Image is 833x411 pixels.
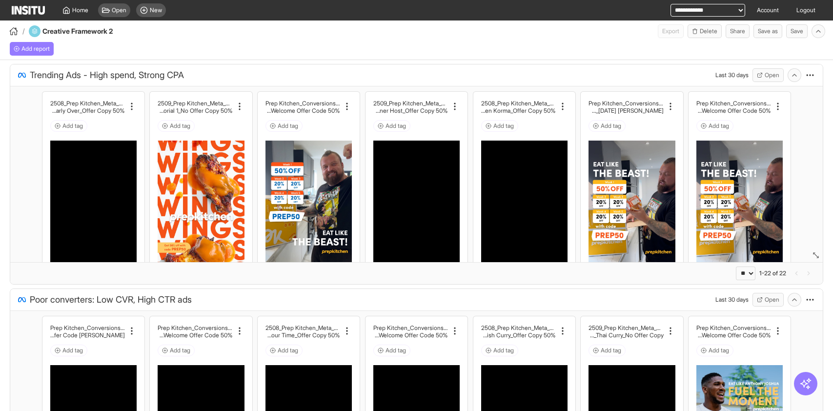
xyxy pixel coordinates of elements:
span: Add tag [62,122,83,130]
button: Save as [753,24,782,38]
span: Add tag [170,122,190,130]
h2: 2509_Prep Kitchen_Meta_Conversions_Advantage Shopp [589,324,663,331]
h2: die Hall [DATE]_Brand Copy _Welcome Offer Code 50% [696,107,771,114]
h2: 2508_Prep Kitchen_Meta_Conversions_Advantage Shoppin [481,100,556,107]
span: Add report [21,45,50,53]
div: 2508_Prep Kitchen_Meta_Conversions_Advantage Shopping_Video_New Meals_None_Chicken Korma_Offer Co... [481,100,556,114]
h2: 2509_Prep Kitchen_Meta_Conversions_Advantage Shopping_St [158,100,232,107]
button: Add tag [50,120,87,132]
span: Add tag [709,347,729,354]
button: Open [752,293,784,307]
div: 2508_Prep Kitchen_Meta_Conversions_Advantage Shopping Ambassadors_Video_Partnership Ads_SLP_Holid... [50,100,125,114]
button: Add tag [158,120,195,132]
h2: Prep Kitchen_Conversions_Advantage Shopping_Static Ed [696,100,771,107]
h2: ing_Video_New Meals_None_Thai Curry_No Offer Copy [589,331,663,339]
span: Trending Ads - High spend, Strong CPA [30,68,184,82]
span: New [150,6,162,14]
h2: s_Video_Partnership Ads_SLP_Holidays Nearly Over_Offer Copy 50% [50,107,125,114]
button: Add tag [696,120,733,132]
span: Add tag [62,347,83,354]
div: 2508_Prep Kitchen_Meta_Conversions_Advantage Shopping_Video_New Meals_None_Carribean Fish Curry_O... [481,324,556,339]
img: Logo [12,6,45,15]
button: Add tag [265,345,303,356]
span: Add tag [386,347,406,354]
h2: atic_PK Content_None_Wings Editorial 1_No Offer Copy 50% [158,107,232,114]
h2: adors_Video_Partnership Ads_Armz_Dinner Host_Offer Copy 50% [373,107,448,114]
div: Prep Kitchen_Conversions_Web Visitor Retargeting_Static Eddie Hall 2 July 25_Brand Copy_Welcome O... [589,100,663,114]
div: Add a report to get started [10,42,54,56]
button: Save [786,24,808,38]
div: Prep Kitchen_Conversions_Advantage Shopping_Static Eddie Hall 2 July 25_Brand Copy _Welcome Offer... [696,100,771,114]
h2: [PERSON_NAME] [DATE]_Brand Copy_Welcome Offer Code 50% [589,107,663,114]
button: Delete [688,24,722,38]
div: Prep Kitchen_Conversions_Web Visitor Retargeting_AJ Fuel The Moment 3 Static_Offer Copy_Welcome O... [696,324,771,339]
div: 2509_Prep Kitchen_Meta_Conversions_Advantage Shopping_Video_New Meals_None_Thai Curry_No Offer Copy [589,324,663,339]
div: Last 30 days [715,71,749,79]
div: Creative Framework 2 [29,25,139,37]
h2: Prep Kitchen_Conversions_Gym Goers_Time [373,324,448,331]
span: Add tag [601,347,621,354]
h2: 2508_Prep Kitchen_Meta_Conversions_Advantage Shopping Ambassador [50,100,125,107]
span: Can currently only export from Insights reports. [658,24,684,38]
h2: ideo_New Meals_None_Carribean Fish Curry_Offer Copy 50% [481,331,556,339]
h2: 2509_Prep Kitchen_Meta_Conversions_Advantage Shopping Ambass [373,100,448,107]
span: Add tag [278,122,298,130]
span: / [22,26,25,36]
div: Prep Kitchen_Conversions_AdvantageShopping_Ash Watson Trick Shot_Brand Copy_Welcome Offer Code [50,324,125,339]
button: Add tag [50,345,87,356]
button: Open [752,68,784,82]
div: 2509_Prep Kitchen_Meta_Conversions_Advantage Shopping_Static_PK Content_None_Wings Editorial 1_No... [158,100,232,114]
button: Export [658,24,684,38]
span: Add tag [386,122,406,130]
h2: Prep Kitchen_Conversions_Women 30-60_Tim [158,324,232,331]
div: 2508_Prep Kitchen_Meta_Conversions_Web Visitor Retargeting_Video_UGC_Alistair_Saving Your Time_Of... [265,324,340,339]
button: Add tag [481,120,518,132]
h2: g_Video_New Meals_None_Chicken Korma_Offer Copy 50% [481,107,556,114]
div: Last 30 days [715,296,749,304]
button: Add tag [373,120,410,132]
button: Share [726,24,750,38]
button: Add tag [696,345,733,356]
span: Open [112,6,126,14]
button: Add tag [481,345,518,356]
button: Add report [10,42,54,56]
h2: die Hall [DATE]_Brand Copy _Welcome Offer Code 50% [265,107,340,114]
button: Add tag [589,120,626,132]
button: / [8,25,25,37]
h2: ing_Video_UGC_Alistair_Saving Your Time_Offer Copy 50% [265,331,340,339]
div: Prep Kitchen_Conversions_Advantage Shopping_Static Eddie Hall 1 July 25_Brand Copy _Welcome Offer... [265,100,340,114]
span: Add tag [601,122,621,130]
h2: Poor_Offer Copy_Welcome Offer Code 50% [373,331,448,339]
h2: Prep Kitchen_Conversions_Advantage Shopping_Static Ed [265,100,340,107]
h2: l The Moment 3 Static_Offer Copy_Welcome Offer Code 50% [696,331,771,339]
button: Add tag [589,345,626,356]
div: 2509_Prep Kitchen_Meta_Conversions_Advantage Shopping Ambassadors_Video_Partnership Ads_Armz_Dinn... [373,100,448,114]
button: Add tag [373,345,410,356]
h2: 2508_Prep Kitchen_Meta_Conversions_Web Visitor Retarget [265,324,340,331]
h4: Creative Framework 2 [42,26,139,36]
span: Poor converters: Low CVR, High CTR ads [30,293,192,307]
button: Add tag [158,345,195,356]
h2: 2508_Prep Kitchen_Meta_Conversions_Advantage Shopping_V [481,324,556,331]
h2: Prep Kitchen_Conversions_AdvantageShopping_Ash [50,324,125,331]
span: Add tag [493,122,514,130]
div: Prep Kitchen_Conversions_Gym Goers_Time Poor_Offer Copy_Welcome Offer Code 50% [373,324,448,339]
span: Add tag [278,347,298,354]
span: Add tag [709,122,729,130]
div: 1-22 of 22 [759,269,786,277]
span: Add tag [170,347,190,354]
h2: Prep Kitchen_Conversions_Web Visitor Retargeting_AJ Fue [696,324,771,331]
h2: e Poor_Offer Copy_Welcome Offer Code 50% [158,331,232,339]
div: Prep Kitchen_Conversions_Women 30-60_Time Poor_Offer Copy_Welcome Offer Code 50% [158,324,232,339]
span: Add tag [493,347,514,354]
span: Home [72,6,88,14]
h2: [PERSON_NAME] Trick Shot_Brand Copy_Welcome Offer Code [50,331,125,339]
h2: Prep Kitchen_Conversions_Web Visitor Retargeting_Static [589,100,663,107]
button: Add tag [265,120,303,132]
